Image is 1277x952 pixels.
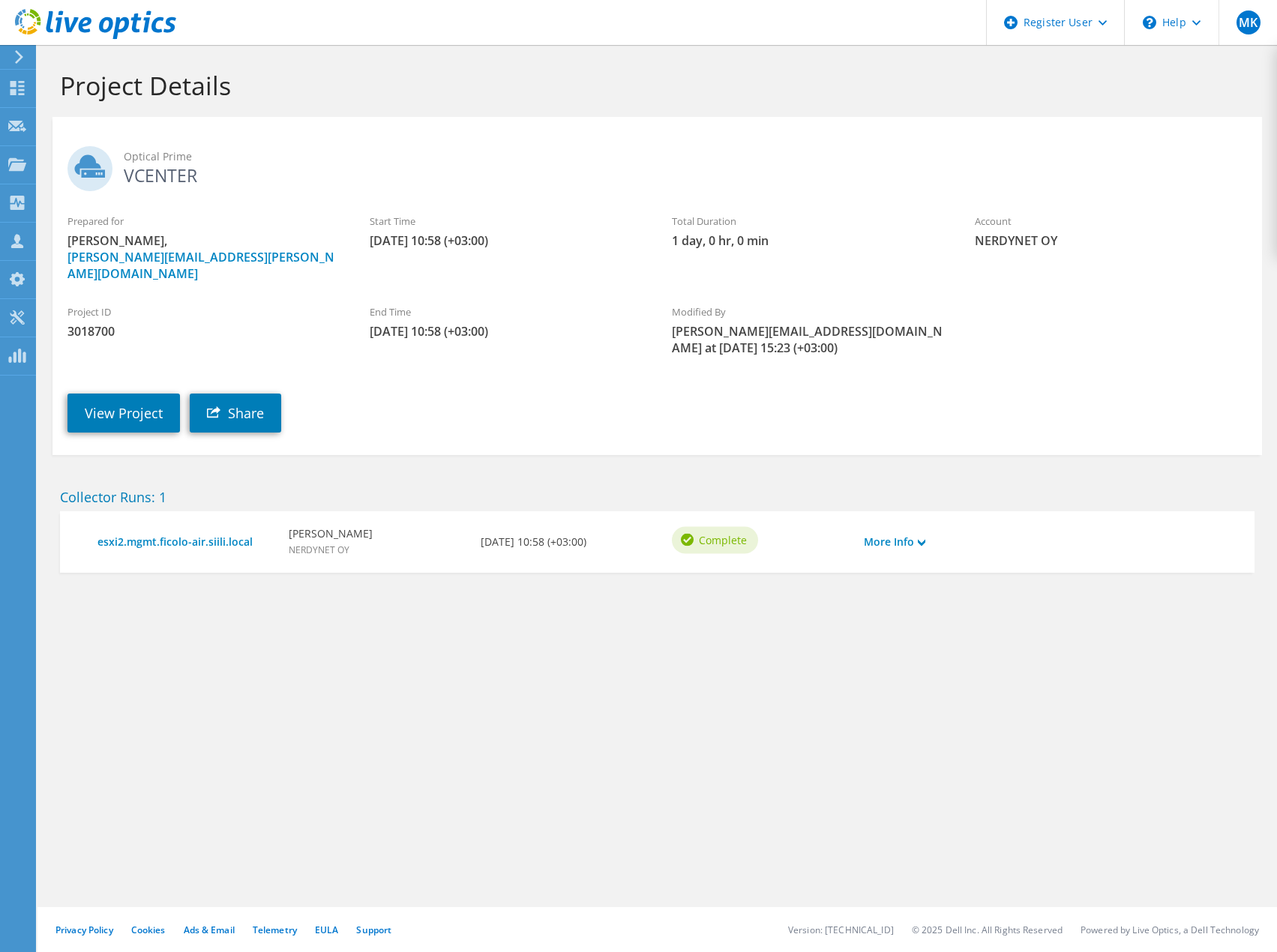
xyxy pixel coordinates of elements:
b: [PERSON_NAME] [289,525,373,542]
b: [DATE] 10:58 (+03:00) [481,534,586,550]
span: NERDYNET OY [289,543,349,556]
span: [DATE] 10:58 (+03:00) [370,323,642,340]
a: [PERSON_NAME][EMAIL_ADDRESS][PERSON_NAME][DOMAIN_NAME] [67,249,334,282]
span: MK [1237,10,1261,34]
label: Modified By [672,304,944,319]
span: Complete [699,531,747,548]
h2: Collector Runs: 1 [60,489,1255,505]
span: [DATE] 10:58 (+03:00) [370,232,642,249]
span: [PERSON_NAME], [67,232,340,282]
label: Account [975,214,1247,229]
li: © 2025 Dell Inc. All Rights Reserved [912,924,1063,936]
a: Cookies [131,924,166,936]
a: Ads & Email [184,924,235,936]
li: Version: [TECHNICAL_ID] [788,924,894,936]
a: More Info [864,534,925,550]
a: Share [190,394,281,433]
span: 3018700 [67,323,340,340]
a: Privacy Policy [55,924,113,936]
label: Total Duration [672,214,944,229]
h2: VCENTER [67,146,1247,184]
li: Powered by Live Optics, a Dell Technology [1081,924,1259,936]
svg: \n [1143,16,1156,29]
a: Telemetry [253,924,297,936]
span: [PERSON_NAME][EMAIL_ADDRESS][DOMAIN_NAME] at [DATE] 15:23 (+03:00) [672,323,944,356]
label: Project ID [67,304,340,319]
a: esxi2.mgmt.ficolo-air.siili.local [97,534,274,550]
a: EULA [315,924,338,936]
a: View Project [67,394,180,433]
span: Optical Prime [124,148,1247,165]
label: Start Time [370,214,642,229]
label: Prepared for [67,214,340,229]
a: Support [356,924,391,936]
span: NERDYNET OY [975,232,1247,249]
label: End Time [370,304,642,319]
span: 1 day, 0 hr, 0 min [672,232,944,249]
h1: Project Details [60,70,1247,101]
